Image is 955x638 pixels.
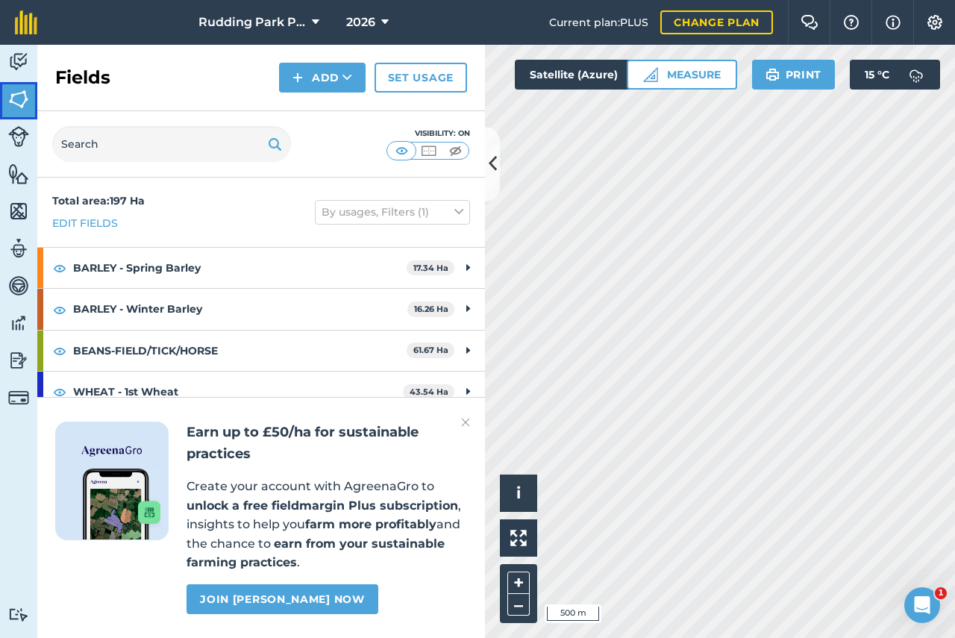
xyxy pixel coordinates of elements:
[386,128,470,140] div: Visibility: On
[73,289,407,329] strong: BARLEY - Winter Barley
[52,215,118,231] a: Edit fields
[850,60,940,90] button: 15 °C
[305,517,436,531] strong: farm more profitably
[73,331,407,371] strong: BEANS-FIELD/TICK/HORSE
[8,200,29,222] img: svg+xml;base64,PHN2ZyB4bWxucz0iaHR0cDovL3d3dy53My5vcmcvMjAwMC9zdmciIHdpZHRoPSI1NiIgaGVpZ2h0PSI2MC...
[446,143,465,158] img: svg+xml;base64,PHN2ZyB4bWxucz0iaHR0cDovL3d3dy53My5vcmcvMjAwMC9zdmciIHdpZHRoPSI1MCIgaGVpZ2h0PSI0MC...
[413,263,448,273] strong: 17.34 Ha
[279,63,366,93] button: Add
[187,537,445,570] strong: earn from your sustainable farming practices
[187,584,378,614] a: Join [PERSON_NAME] now
[627,60,737,90] button: Measure
[53,342,66,360] img: svg+xml;base64,PHN2ZyB4bWxucz0iaHR0cDovL3d3dy53My5vcmcvMjAwMC9zdmciIHdpZHRoPSIxOCIgaGVpZ2h0PSIyNC...
[765,66,780,84] img: svg+xml;base64,PHN2ZyB4bWxucz0iaHR0cDovL3d3dy53My5vcmcvMjAwMC9zdmciIHdpZHRoPSIxOSIgaGVpZ2h0PSIyNC...
[187,477,467,572] p: Create your account with AgreenaGro to , insights to help you and the chance to .
[8,237,29,260] img: svg+xml;base64,PD94bWwgdmVyc2lvbj0iMS4wIiBlbmNvZGluZz0idXRmLTgiPz4KPCEtLSBHZW5lcmF0b3I6IEFkb2JlIE...
[8,163,29,185] img: svg+xml;base64,PHN2ZyB4bWxucz0iaHR0cDovL3d3dy53My5vcmcvMjAwMC9zdmciIHdpZHRoPSI1NiIgaGVpZ2h0PSI2MC...
[37,248,485,288] div: BARLEY - Spring Barley17.34 Ha
[198,13,306,31] span: Rudding Park PFS
[842,15,860,30] img: A question mark icon
[414,304,448,314] strong: 16.26 Ha
[8,88,29,110] img: svg+xml;base64,PHN2ZyB4bWxucz0iaHR0cDovL3d3dy53My5vcmcvMjAwMC9zdmciIHdpZHRoPSI1NiIgaGVpZ2h0PSI2MC...
[375,63,467,93] a: Set usage
[8,126,29,147] img: svg+xml;base64,PD94bWwgdmVyc2lvbj0iMS4wIiBlbmNvZGluZz0idXRmLTgiPz4KPCEtLSBHZW5lcmF0b3I6IEFkb2JlIE...
[926,15,944,30] img: A cog icon
[8,607,29,622] img: svg+xml;base64,PD94bWwgdmVyc2lvbj0iMS4wIiBlbmNvZGluZz0idXRmLTgiPz4KPCEtLSBHZW5lcmF0b3I6IEFkb2JlIE...
[83,469,160,540] img: Screenshot of the Gro app
[15,10,37,34] img: fieldmargin Logo
[73,248,407,288] strong: BARLEY - Spring Barley
[37,289,485,329] div: BARLEY - Winter Barley16.26 Ha
[507,594,530,616] button: –
[187,498,458,513] strong: unlock a free fieldmargin Plus subscription
[865,60,889,90] span: 15 ° C
[392,143,411,158] img: svg+xml;base64,PHN2ZyB4bWxucz0iaHR0cDovL3d3dy53My5vcmcvMjAwMC9zdmciIHdpZHRoPSI1MCIgaGVpZ2h0PSI0MC...
[510,530,527,546] img: Four arrows, one pointing top left, one top right, one bottom right and the last bottom left
[752,60,836,90] button: Print
[8,387,29,408] img: svg+xml;base64,PD94bWwgdmVyc2lvbj0iMS4wIiBlbmNvZGluZz0idXRmLTgiPz4KPCEtLSBHZW5lcmF0b3I6IEFkb2JlIE...
[53,301,66,319] img: svg+xml;base64,PHN2ZyB4bWxucz0iaHR0cDovL3d3dy53My5vcmcvMjAwMC9zdmciIHdpZHRoPSIxOCIgaGVpZ2h0PSIyNC...
[461,413,470,431] img: svg+xml;base64,PHN2ZyB4bWxucz0iaHR0cDovL3d3dy53My5vcmcvMjAwMC9zdmciIHdpZHRoPSIyMiIgaGVpZ2h0PSIzMC...
[901,60,931,90] img: svg+xml;base64,PD94bWwgdmVyc2lvbj0iMS4wIiBlbmNvZGluZz0idXRmLTgiPz4KPCEtLSBHZW5lcmF0b3I6IEFkb2JlIE...
[643,67,658,82] img: Ruler icon
[801,15,818,30] img: Two speech bubbles overlapping with the left bubble in the forefront
[292,69,303,87] img: svg+xml;base64,PHN2ZyB4bWxucz0iaHR0cDovL3d3dy53My5vcmcvMjAwMC9zdmciIHdpZHRoPSIxNCIgaGVpZ2h0PSIyNC...
[549,14,648,31] span: Current plan : PLUS
[500,475,537,512] button: i
[8,275,29,297] img: svg+xml;base64,PD94bWwgdmVyc2lvbj0iMS4wIiBlbmNvZGluZz0idXRmLTgiPz4KPCEtLSBHZW5lcmF0b3I6IEFkb2JlIE...
[53,259,66,277] img: svg+xml;base64,PHN2ZyB4bWxucz0iaHR0cDovL3d3dy53My5vcmcvMjAwMC9zdmciIHdpZHRoPSIxOCIgaGVpZ2h0PSIyNC...
[507,572,530,594] button: +
[8,51,29,73] img: svg+xml;base64,PD94bWwgdmVyc2lvbj0iMS4wIiBlbmNvZGluZz0idXRmLTgiPz4KPCEtLSBHZW5lcmF0b3I6IEFkb2JlIE...
[886,13,901,31] img: svg+xml;base64,PHN2ZyB4bWxucz0iaHR0cDovL3d3dy53My5vcmcvMjAwMC9zdmciIHdpZHRoPSIxNyIgaGVpZ2h0PSIxNy...
[55,66,110,90] h2: Fields
[73,372,403,412] strong: WHEAT - 1st Wheat
[515,60,658,90] button: Satellite (Azure)
[8,349,29,372] img: svg+xml;base64,PD94bWwgdmVyc2lvbj0iMS4wIiBlbmNvZGluZz0idXRmLTgiPz4KPCEtLSBHZW5lcmF0b3I6IEFkb2JlIE...
[52,126,291,162] input: Search
[8,312,29,334] img: svg+xml;base64,PD94bWwgdmVyc2lvbj0iMS4wIiBlbmNvZGluZz0idXRmLTgiPz4KPCEtLSBHZW5lcmF0b3I6IEFkb2JlIE...
[52,194,145,207] strong: Total area : 197 Ha
[53,383,66,401] img: svg+xml;base64,PHN2ZyB4bWxucz0iaHR0cDovL3d3dy53My5vcmcvMjAwMC9zdmciIHdpZHRoPSIxOCIgaGVpZ2h0PSIyNC...
[660,10,773,34] a: Change plan
[37,372,485,412] div: WHEAT - 1st Wheat43.54 Ha
[187,422,467,465] h2: Earn up to £50/ha for sustainable practices
[935,587,947,599] span: 1
[413,345,448,355] strong: 61.67 Ha
[346,13,375,31] span: 2026
[410,387,448,397] strong: 43.54 Ha
[904,587,940,623] iframe: Intercom live chat
[37,331,485,371] div: BEANS-FIELD/TICK/HORSE61.67 Ha
[516,484,521,502] span: i
[268,135,282,153] img: svg+xml;base64,PHN2ZyB4bWxucz0iaHR0cDovL3d3dy53My5vcmcvMjAwMC9zdmciIHdpZHRoPSIxOSIgaGVpZ2h0PSIyNC...
[419,143,438,158] img: svg+xml;base64,PHN2ZyB4bWxucz0iaHR0cDovL3d3dy53My5vcmcvMjAwMC9zdmciIHdpZHRoPSI1MCIgaGVpZ2h0PSI0MC...
[315,200,470,224] button: By usages, Filters (1)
